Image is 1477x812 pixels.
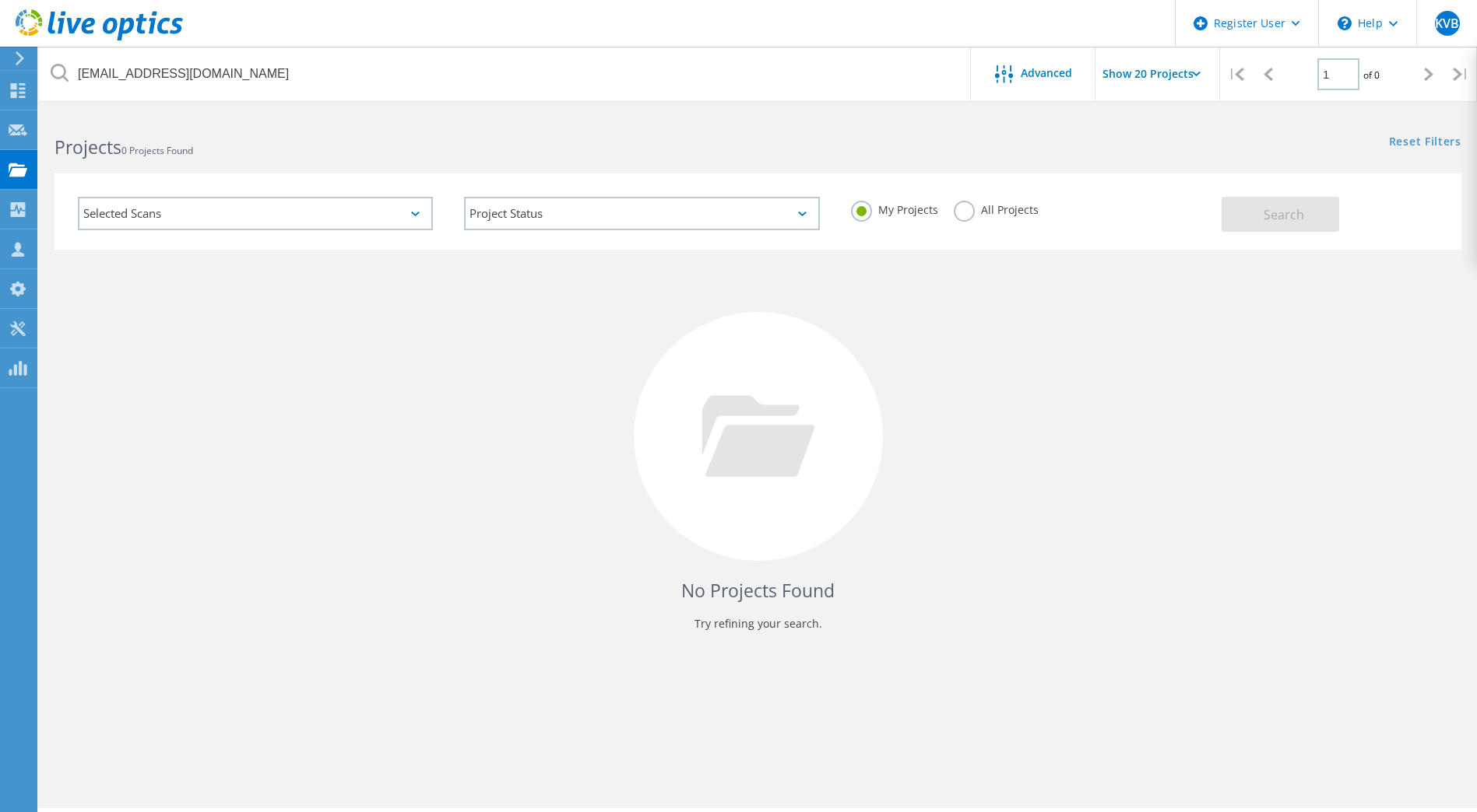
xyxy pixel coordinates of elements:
label: All Projects [954,201,1039,215]
h4: No Projects Found [70,578,1446,604]
input: Search projects by name, owner, ID, company, etc [39,47,972,101]
span: KVB [1435,17,1459,30]
span: Advanced [1021,68,1072,79]
div: | [1445,47,1477,102]
div: Selected Scans [78,197,433,230]
span: Search [1264,206,1304,223]
p: Try refining your search. [70,611,1446,636]
a: Reset Filters [1389,136,1461,149]
span: of 0 [1363,68,1380,82]
label: My Projects [851,201,938,215]
a: Live Optics Dashboard [16,33,183,44]
span: 0 Projects Found [121,144,193,157]
div: | [1220,47,1252,102]
svg: \n [1338,16,1352,30]
div: Project Status [464,197,819,230]
button: Search [1222,197,1339,232]
b: Projects [55,135,121,159]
